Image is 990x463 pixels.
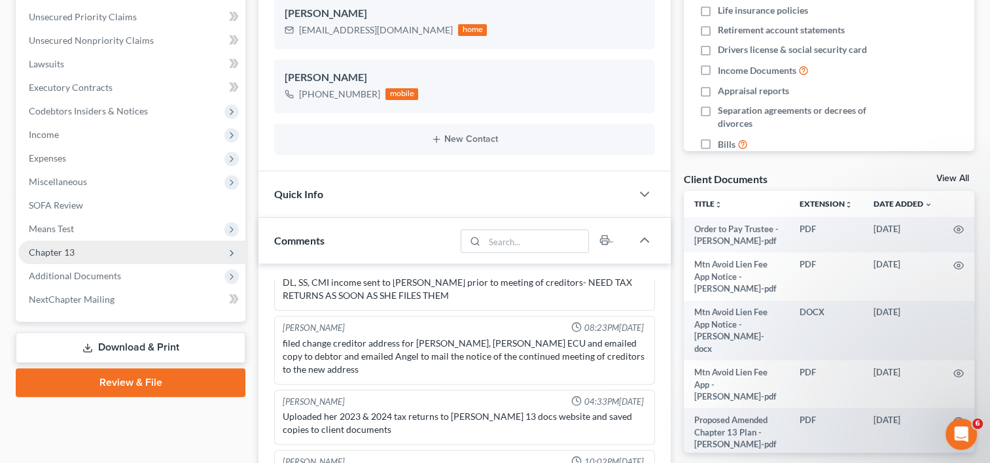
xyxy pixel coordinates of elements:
h1: Operator [63,12,110,22]
button: New Contact [285,134,645,145]
td: Proposed Amended Chapter 13 Plan - [PERSON_NAME]-pdf [684,408,789,456]
span: Miscellaneous [29,176,87,187]
td: DOCX [789,301,863,361]
span: NextChapter Mailing [29,294,115,305]
span: 6 [972,419,983,429]
div: [PERSON_NAME] [283,396,345,408]
div: Client Documents [684,172,768,186]
a: Download & Print [16,332,245,363]
span: Comments [274,234,325,247]
span: Income [29,129,59,140]
td: [DATE] [863,252,943,300]
div: Furonda says… [10,101,251,182]
div: Close [230,5,253,29]
i: unfold_more [715,201,722,209]
td: PDF [789,408,863,456]
div: Furonda says… [10,182,251,222]
div: We do have this feature for the employment income section to average all pay advices entered, but... [21,229,204,318]
span: Appraisal reports [718,84,789,97]
a: Unsecured Priority Claims [18,5,245,29]
button: go back [9,5,33,30]
div: [PHONE_NUMBER] [299,88,380,101]
div: We do have this feature for the employment income section to average all pay advices entered, but... [10,221,215,397]
button: Start recording [83,363,94,373]
iframe: Intercom live chat [946,419,977,450]
button: Upload attachment [62,363,73,373]
button: Emoji picker [20,363,31,373]
span: Income Documents [718,64,796,77]
a: Titleunfold_more [694,199,722,209]
span: 08:23PM[DATE] [584,322,644,334]
div: mobile [385,88,418,100]
span: Unsecured Nonpriority Claims [29,35,154,46]
input: Search... [484,230,588,252]
button: Send a message… [224,358,245,379]
td: Mtn Avoid Lien Fee App Notice - [PERSON_NAME]-pdf [684,252,789,300]
span: Means Test [29,223,74,234]
a: Date Added expand_more [874,199,932,209]
span: Lawsuits [29,58,64,69]
i: expand_more [925,201,932,209]
span: Life insurance policies [718,4,808,17]
span: Unsecured Priority Claims [29,11,137,22]
a: Unsecured Nonpriority Claims [18,29,245,52]
span: Retirement account statements [718,24,845,37]
div: [PERSON_NAME] [285,70,645,86]
span: 04:33PM[DATE] [584,396,644,408]
td: [DATE] [863,408,943,456]
a: SOFA Review [18,194,245,217]
a: Extensionunfold_more [800,199,853,209]
button: Gif picker [41,363,52,373]
span: Expenses [29,152,66,163]
span: Bills [718,138,735,151]
span: Codebtors Insiders & Notices [29,105,148,116]
span: Separation agreements or decrees of divorces [718,104,891,130]
span: Additional Documents [29,270,121,281]
a: NextChapter Mailing [18,288,245,311]
a: Executory Contracts [18,76,245,99]
td: Order to Pay Trustee - [PERSON_NAME]-pdf [684,217,789,253]
td: PDF [789,217,863,253]
a: Review & File [16,368,245,397]
i: unfold_more [845,201,853,209]
td: Mtn Avoid Lien Fee App Notice - [PERSON_NAME]-docx [684,301,789,361]
textarea: Message… [11,335,251,358]
span: SOFA Review [29,199,83,211]
div: home [458,24,487,36]
img: Profile image for Operator [37,7,58,28]
td: [DATE] [863,301,943,361]
div: filed change creditor address for [PERSON_NAME], [PERSON_NAME] ECU and emailed copy to debtor and... [283,337,646,376]
td: Mtn Avoid Lien Fee App - [PERSON_NAME]-pdf [684,360,789,408]
span: Quick Info [274,188,323,200]
td: [DATE] [863,217,943,253]
div: Uploaded her 2023 & 2024 tax returns to [PERSON_NAME] 13 docs website and saved copies to client ... [283,410,646,436]
span: Chapter 13 [29,247,75,258]
div: I have also added the payment entry for you into the non-employment section. It should be under t... [21,325,204,389]
div: Thats the thing, I shouldnt have to calculate a monthly average. why wont the system do it? I alr... [47,101,251,181]
span: Executory Contracts [29,82,113,93]
a: View All [936,174,969,183]
div: Thats the thing, I shouldnt have to calculate a monthly average. why wont the system do it? I alr... [58,109,241,173]
td: PDF [789,252,863,300]
span: Drivers license & social security card [718,43,867,56]
td: PDF [789,360,863,408]
div: DL, SS, CMI income sent to [PERSON_NAME] prior to meeting of creditors- NEED TAX RETURNS AS SOON ... [283,276,646,302]
div: [PERSON_NAME] [283,322,345,334]
td: [DATE] [863,360,943,408]
div: $2726 is the monthly average [103,190,241,203]
button: Home [205,5,230,30]
div: $2726 is the monthly average [92,182,251,211]
a: Lawsuits [18,52,245,76]
div: [EMAIL_ADDRESS][DOMAIN_NAME] [299,24,453,37]
div: [PERSON_NAME] [285,6,645,22]
div: James says… [10,221,251,407]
